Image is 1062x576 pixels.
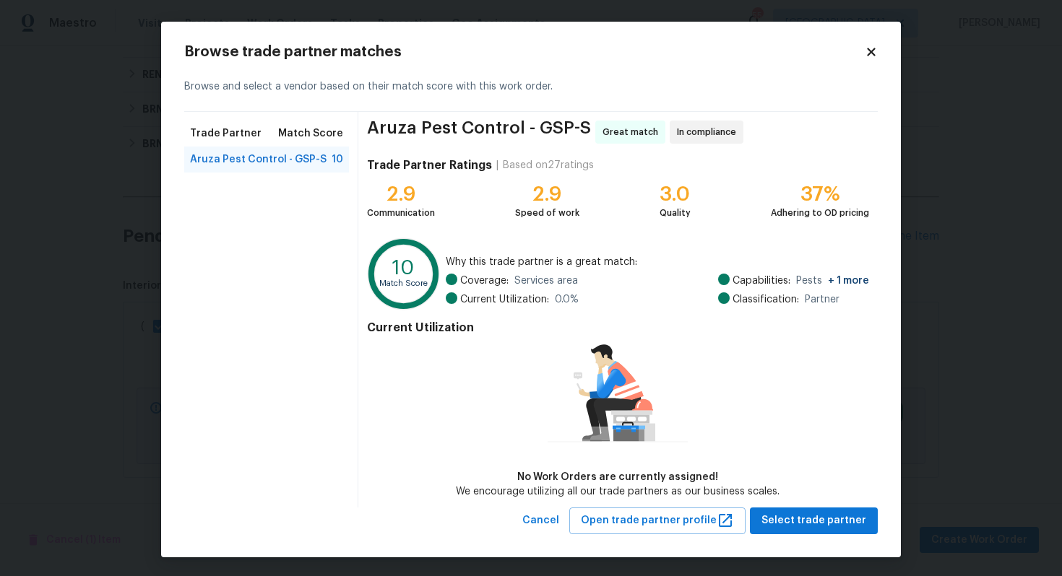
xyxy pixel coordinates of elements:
[761,512,866,530] span: Select trade partner
[278,126,343,141] span: Match Score
[555,292,579,307] span: 0.0 %
[190,126,262,141] span: Trade Partner
[828,276,869,286] span: + 1 more
[460,274,509,288] span: Coverage:
[517,507,565,534] button: Cancel
[515,206,579,220] div: Speed of work
[660,206,691,220] div: Quality
[581,512,734,530] span: Open trade partner profile
[522,512,559,530] span: Cancel
[805,292,839,307] span: Partner
[569,507,746,534] button: Open trade partner profile
[190,152,327,167] span: Aruza Pest Control - GSP-S
[392,258,415,278] text: 10
[733,292,799,307] span: Classification:
[750,507,878,534] button: Select trade partner
[660,187,691,201] div: 3.0
[184,62,878,112] div: Browse and select a vendor based on their match score with this work order.
[733,274,790,288] span: Capabilities:
[456,484,780,499] div: We encourage utilizing all our trade partners as our business scales.
[796,274,869,288] span: Pests
[446,255,869,269] span: Why this trade partner is a great match:
[456,470,780,484] div: No Work Orders are currently assigned!
[515,187,579,201] div: 2.9
[332,152,343,167] span: 10
[379,279,428,287] text: Match Score
[771,187,869,201] div: 37%
[514,274,578,288] span: Services area
[771,206,869,220] div: Adhering to OD pricing
[492,158,503,173] div: |
[367,206,435,220] div: Communication
[367,158,492,173] h4: Trade Partner Ratings
[367,187,435,201] div: 2.9
[677,125,742,139] span: In compliance
[367,320,869,335] h4: Current Utilization
[503,158,594,173] div: Based on 27 ratings
[603,125,664,139] span: Great match
[184,45,865,59] h2: Browse trade partner matches
[460,292,549,307] span: Current Utilization:
[367,121,591,144] span: Aruza Pest Control - GSP-S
